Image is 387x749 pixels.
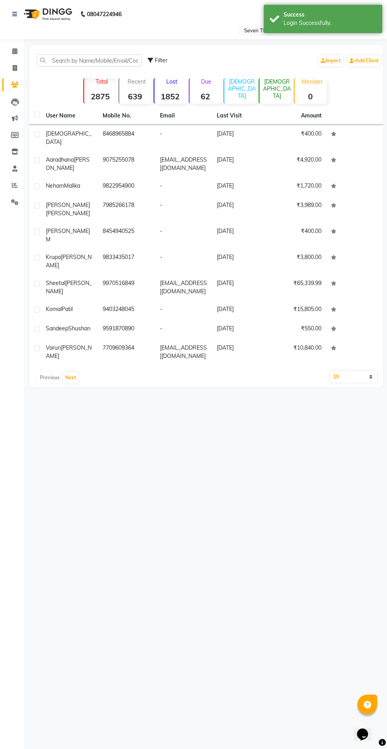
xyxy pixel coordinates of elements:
[269,274,326,300] td: ₹65,339.99
[269,196,326,222] td: ₹3,989.00
[155,320,212,339] td: -
[46,201,90,209] span: [PERSON_NAME]
[46,344,92,360] span: [PERSON_NAME]
[63,372,78,383] button: Next
[212,248,269,274] td: [DATE]
[62,306,73,313] span: Patil
[263,78,291,99] p: [DEMOGRAPHIC_DATA]
[296,107,326,125] th: Amount
[20,3,74,25] img: logo
[298,78,327,85] p: Member
[46,210,90,217] span: [PERSON_NAME]
[295,91,327,101] strong: 0
[46,279,92,295] span: [PERSON_NAME]
[269,125,326,151] td: ₹400.00
[212,300,269,320] td: [DATE]
[224,106,256,116] strong: 932
[319,55,343,66] a: Import
[269,222,326,248] td: ₹400.00
[98,274,155,300] td: 9970516849
[284,11,376,19] div: Success
[98,177,155,196] td: 9822954900
[46,325,68,332] span: Sandeep
[46,344,61,351] span: Varun
[155,151,212,177] td: [EMAIL_ADDRESS][DOMAIN_NAME]
[37,54,142,67] input: Search by Name/Mobile/Email/Code
[354,717,379,741] iframe: chat widget
[46,156,74,163] span: Aaradhana
[98,151,155,177] td: 9075255078
[98,107,155,125] th: Mobile No.
[46,253,61,261] span: Krupa
[212,222,269,248] td: [DATE]
[269,248,326,274] td: ₹3,800.00
[87,78,116,85] p: Total
[87,3,122,25] b: 08047224946
[190,91,222,101] strong: 62
[155,125,212,151] td: -
[212,177,269,196] td: [DATE]
[212,320,269,339] td: [DATE]
[227,78,256,99] p: [DEMOGRAPHIC_DATA]
[119,91,151,101] strong: 639
[41,107,98,125] th: User Name
[212,274,269,300] td: [DATE]
[212,196,269,222] td: [DATE]
[154,91,186,101] strong: 1852
[212,339,269,365] td: [DATE]
[212,107,269,125] th: Last Visit
[155,196,212,222] td: -
[212,125,269,151] td: [DATE]
[155,222,212,248] td: -
[46,227,90,235] span: [PERSON_NAME]
[84,91,116,101] strong: 2875
[348,55,381,66] a: Add Client
[46,182,64,189] span: Neham
[259,106,291,116] strong: 1915
[46,279,65,287] span: Sheetal
[269,151,326,177] td: ₹4,920.00
[269,339,326,365] td: ₹10,840.00
[68,325,90,332] span: Shushan
[64,182,80,189] span: Malika
[158,78,186,85] p: Lost
[155,107,212,125] th: Email
[269,177,326,196] td: ₹1,720.00
[191,78,222,85] p: Due
[98,196,155,222] td: 7985266178
[46,306,62,313] span: Komal
[98,222,155,248] td: 8454940525
[98,125,155,151] td: 8468965884
[155,57,167,64] span: Filter
[155,248,212,274] td: -
[46,236,51,243] span: M
[269,320,326,339] td: ₹550.00
[98,300,155,320] td: 9403248045
[155,339,212,365] td: [EMAIL_ADDRESS][DOMAIN_NAME]
[284,19,376,27] div: Login Successfully.
[269,300,326,320] td: ₹15,805.00
[98,320,155,339] td: 9591870890
[122,78,151,85] p: Recent
[155,177,212,196] td: -
[46,130,92,145] span: [DEMOGRAPHIC_DATA]
[98,248,155,274] td: 9833435017
[155,300,212,320] td: -
[46,253,92,269] span: [PERSON_NAME]
[155,274,212,300] td: [EMAIL_ADDRESS][DOMAIN_NAME]
[98,339,155,365] td: 7709609364
[212,151,269,177] td: [DATE]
